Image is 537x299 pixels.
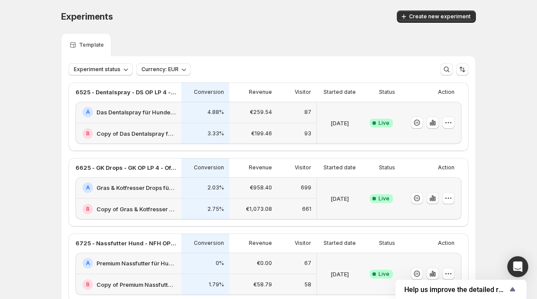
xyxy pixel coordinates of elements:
h2: B [86,206,89,213]
button: Currency: EUR [136,63,191,76]
h2: A [86,109,90,116]
p: €0.00 [257,260,272,267]
p: 6525 - Dentalspray - DS OP LP 4 - Offer - (1,3,6) vs. (1,3 für 2,6) [76,88,176,96]
h2: Copy of Gras & Kotfresser Drops für Hunde: Jetzt Neukunden Deal sichern!-v1 [96,205,176,213]
button: Sort the results [456,63,468,76]
h2: B [86,130,89,137]
p: Status [379,89,395,96]
p: Conversion [194,240,224,247]
h2: Gras & Kotfresser Drops für Hunde: Jetzt Neukunden Deal sichern!-v1 [96,183,176,192]
h2: Premium Nassfutter für Hunde: Jetzt Neukunden Deal sichern! [96,259,176,268]
h2: Copy of Das Dentalspray für Hunde: Jetzt Neukunden Deal sichern!-v1 [96,129,176,138]
p: Template [79,41,104,48]
p: 93 [304,130,311,137]
button: Create new experiment [397,10,476,23]
p: Revenue [249,89,272,96]
p: Action [438,164,454,171]
p: Started date [324,164,356,171]
span: Help us improve the detailed report for A/B campaigns [404,285,507,294]
span: Live [379,120,389,127]
h2: Copy of Premium Nassfutter für Hunde: Jetzt Neukunden Deal sichern! [96,280,176,289]
p: Started date [324,89,356,96]
p: Status [379,164,395,171]
p: €259.54 [250,109,272,116]
h2: A [86,184,90,191]
p: 0% [216,260,224,267]
p: Started date [324,240,356,247]
p: 661 [302,206,311,213]
p: 4.88% [207,109,224,116]
span: Currency: EUR [141,66,179,73]
h2: B [86,281,89,288]
div: Open Intercom Messenger [507,256,528,277]
p: Visitor [295,240,311,247]
p: Action [438,89,454,96]
p: [DATE] [330,119,349,127]
h2: A [86,260,90,267]
p: [DATE] [330,194,349,203]
p: Revenue [249,164,272,171]
p: Conversion [194,164,224,171]
p: 67 [304,260,311,267]
button: Experiment status [69,63,133,76]
p: Action [438,240,454,247]
p: €199.46 [251,130,272,137]
span: Experiment status [74,66,120,73]
span: Experiments [61,11,113,22]
p: [DATE] [330,270,349,278]
p: €958.40 [250,184,272,191]
p: 87 [304,109,311,116]
p: 2.75% [207,206,224,213]
p: €1,073.08 [246,206,272,213]
p: 1.79% [209,281,224,288]
button: Show survey - Help us improve the detailed report for A/B campaigns [404,284,518,295]
p: Visitor [295,164,311,171]
p: Conversion [194,89,224,96]
p: €58.79 [253,281,272,288]
span: Live [379,271,389,278]
h2: Das Dentalspray für Hunde: Jetzt Neukunden Deal sichern!-v1 [96,108,176,117]
p: Status [379,240,395,247]
p: 3.33% [207,130,224,137]
span: Create new experiment [409,13,471,20]
p: 58 [304,281,311,288]
p: 699 [301,184,311,191]
p: 6625 - GK Drops - GK OP LP 4 - Offer - (1,3,6) vs. (1,3 für 2,6) [76,163,176,172]
span: Live [379,195,389,202]
p: Revenue [249,240,272,247]
p: 2.03% [207,184,224,191]
p: 6725 - Nassfutter Hund - NFH OP LP 1 - Offer - Standard vs. CFO [76,239,176,247]
p: Visitor [295,89,311,96]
